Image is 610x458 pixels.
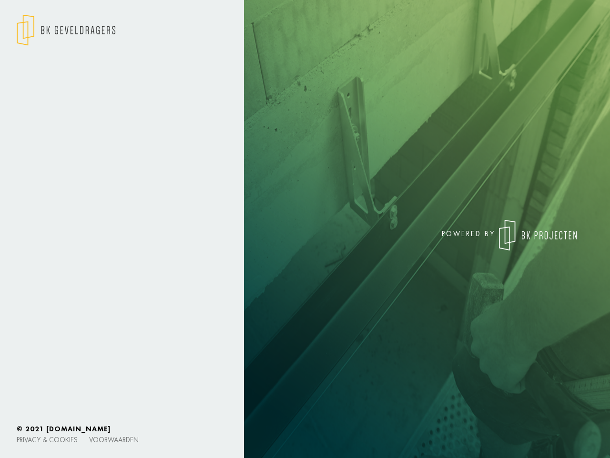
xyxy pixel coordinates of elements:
div: powered by [312,220,577,250]
a: Privacy & cookies [17,435,78,444]
img: logo [499,220,577,250]
a: Voorwaarden [89,435,139,444]
img: logo [17,14,115,46]
h6: © 2021 [DOMAIN_NAME] [17,425,593,433]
